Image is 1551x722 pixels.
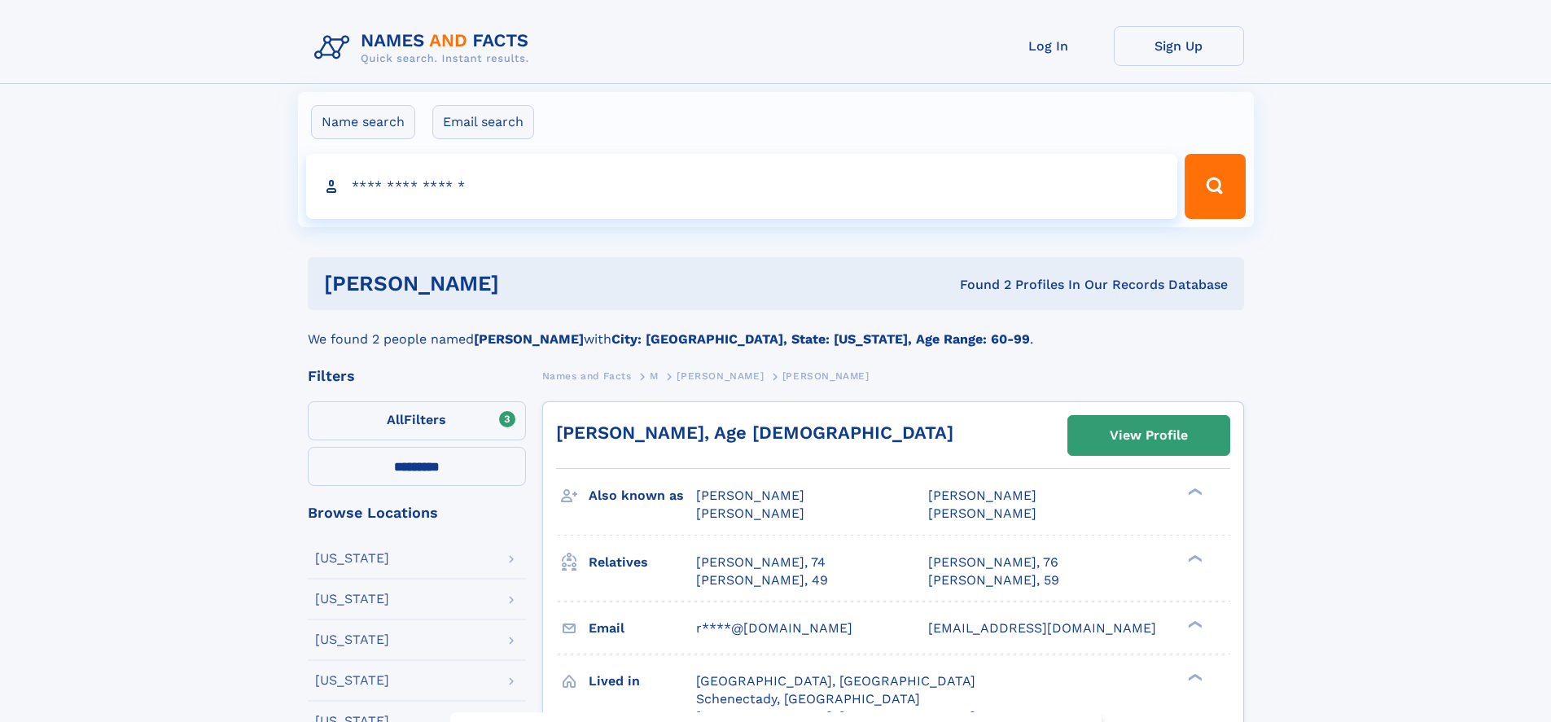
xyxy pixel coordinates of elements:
[308,369,526,383] div: Filters
[1114,26,1244,66] a: Sign Up
[589,549,696,576] h3: Relatives
[650,370,659,382] span: M
[1185,154,1245,219] button: Search Button
[308,401,526,440] label: Filters
[782,370,870,382] span: [PERSON_NAME]
[650,365,659,386] a: M
[542,365,632,386] a: Names and Facts
[611,331,1030,347] b: City: [GEOGRAPHIC_DATA], State: [US_STATE], Age Range: 60-99
[315,633,389,646] div: [US_STATE]
[696,488,804,503] span: [PERSON_NAME]
[556,422,953,443] a: [PERSON_NAME], Age [DEMOGRAPHIC_DATA]
[315,552,389,565] div: [US_STATE]
[928,554,1058,571] a: [PERSON_NAME], 76
[1184,553,1203,563] div: ❯
[306,154,1178,219] input: search input
[696,691,920,707] span: Schenectady, [GEOGRAPHIC_DATA]
[1184,672,1203,682] div: ❯
[308,26,542,70] img: Logo Names and Facts
[696,673,975,689] span: [GEOGRAPHIC_DATA], [GEOGRAPHIC_DATA]
[696,554,826,571] a: [PERSON_NAME], 74
[928,488,1036,503] span: [PERSON_NAME]
[928,571,1059,589] a: [PERSON_NAME], 59
[387,412,404,427] span: All
[315,674,389,687] div: [US_STATE]
[1068,416,1229,455] a: View Profile
[677,365,764,386] a: [PERSON_NAME]
[928,505,1036,521] span: [PERSON_NAME]
[928,620,1156,636] span: [EMAIL_ADDRESS][DOMAIN_NAME]
[1184,619,1203,629] div: ❯
[308,505,526,520] div: Browse Locations
[324,273,729,294] h1: [PERSON_NAME]
[589,615,696,642] h3: Email
[589,482,696,510] h3: Also known as
[474,331,584,347] b: [PERSON_NAME]
[432,105,534,139] label: Email search
[308,310,1244,349] div: We found 2 people named with .
[696,505,804,521] span: [PERSON_NAME]
[1184,487,1203,497] div: ❯
[984,26,1114,66] a: Log In
[729,276,1228,294] div: Found 2 Profiles In Our Records Database
[311,105,415,139] label: Name search
[315,593,389,606] div: [US_STATE]
[677,370,764,382] span: [PERSON_NAME]
[696,571,828,589] a: [PERSON_NAME], 49
[589,667,696,695] h3: Lived in
[1110,417,1188,454] div: View Profile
